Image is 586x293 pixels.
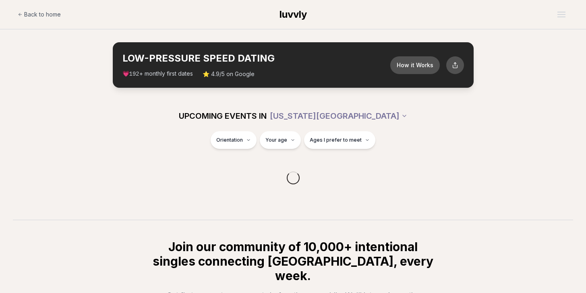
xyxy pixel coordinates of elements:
[203,70,255,78] span: ⭐ 4.9/5 on Google
[304,131,375,149] button: Ages I prefer to meet
[122,52,390,65] h2: LOW-PRESSURE SPEED DATING
[280,8,307,20] span: luvvly
[270,107,408,125] button: [US_STATE][GEOGRAPHIC_DATA]
[390,56,440,74] button: How it Works
[310,137,362,143] span: Ages I prefer to meet
[18,6,61,23] a: Back to home
[211,131,257,149] button: Orientation
[216,137,243,143] span: Orientation
[122,70,193,78] span: 💗 + monthly first dates
[554,8,569,21] button: Open menu
[179,110,267,122] span: UPCOMING EVENTS IN
[151,239,435,283] h2: Join our community of 10,000+ intentional singles connecting [GEOGRAPHIC_DATA], every week.
[260,131,301,149] button: Your age
[129,71,139,77] span: 192
[265,137,287,143] span: Your age
[24,10,61,19] span: Back to home
[280,8,307,21] a: luvvly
